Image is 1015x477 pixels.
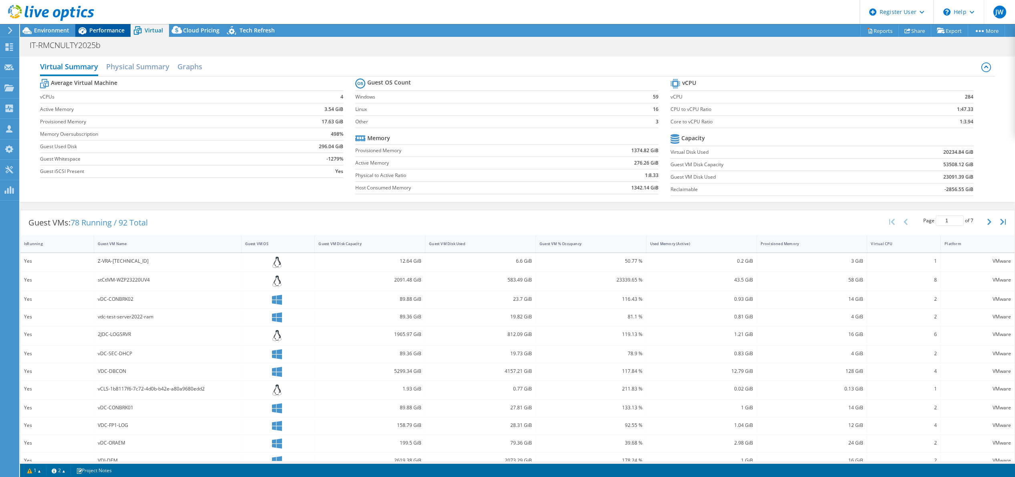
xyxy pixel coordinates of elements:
[24,403,90,412] div: Yes
[24,456,90,465] div: Yes
[183,26,220,34] span: Cloud Pricing
[318,439,421,447] div: 199.5 GiB
[945,456,1011,465] div: VMware
[671,105,894,113] label: CPU to vCPU Ratio
[650,330,753,339] div: 1.21 GiB
[40,130,270,138] label: Memory Oversubscription
[671,161,869,169] label: Guest VM Disk Capacity
[26,41,113,50] h1: IT-RMCNULTY2025b
[429,384,532,393] div: 0.77 GiB
[331,130,343,138] b: 498%
[429,439,532,447] div: 79.36 GiB
[631,184,659,192] b: 1342.14 GiB
[945,439,1011,447] div: VMware
[355,184,564,192] label: Host Consumed Memory
[355,171,564,179] label: Physical to Active Ratio
[645,171,659,179] b: 1:8.33
[871,257,937,266] div: 1
[650,349,753,358] div: 0.83 GiB
[429,421,532,430] div: 28.31 GiB
[945,295,1011,304] div: VMware
[631,147,659,155] b: 1374.82 GiB
[943,173,973,181] b: 23091.39 GiB
[945,421,1011,430] div: VMware
[540,384,642,393] div: 211.83 %
[322,118,343,126] b: 17.63 GiB
[429,241,522,246] div: Guest VM Disk Used
[318,367,421,376] div: 5299.34 GiB
[671,93,894,101] label: vCPU
[993,6,1006,18] span: JW
[318,257,421,266] div: 12.64 GiB
[40,143,270,151] label: Guest Used Disk
[761,456,864,465] div: 16 GiB
[429,257,532,266] div: 6.6 GiB
[540,312,642,321] div: 81.1 %
[871,349,937,358] div: 2
[761,403,864,412] div: 14 GiB
[540,257,642,266] div: 50.77 %
[24,257,90,266] div: Yes
[98,403,238,412] div: vDC-CONBRK01
[70,217,148,228] span: 78 Running / 92 Total
[429,349,532,358] div: 19.73 GiB
[22,465,46,475] a: 1
[318,312,421,321] div: 89.36 GiB
[761,384,864,393] div: 0.13 GiB
[653,93,659,101] b: 59
[70,465,117,475] a: Project Notes
[40,155,270,163] label: Guest Whitespace
[318,276,421,284] div: 2091.48 GiB
[367,134,390,142] b: Memory
[761,276,864,284] div: 58 GiB
[898,24,931,37] a: Share
[318,456,421,465] div: 2619.38 GiB
[245,241,302,246] div: Guest VM OS
[945,312,1011,321] div: VMware
[650,384,753,393] div: 0.02 GiB
[945,349,1011,358] div: VMware
[971,217,973,224] span: 7
[367,78,411,87] b: Guest OS Count
[318,241,412,246] div: Guest VM Disk Capacity
[429,295,532,304] div: 23.7 GiB
[761,295,864,304] div: 14 GiB
[871,439,937,447] div: 2
[761,349,864,358] div: 4 GiB
[318,421,421,430] div: 158.79 GiB
[24,295,90,304] div: Yes
[650,367,753,376] div: 12.79 GiB
[98,349,238,358] div: vDC-SEC-DHCP
[540,349,642,358] div: 78.9 %
[98,330,238,339] div: 2JDC-LOGSRVR
[650,439,753,447] div: 2.98 GiB
[46,465,71,475] a: 2
[540,403,642,412] div: 133.13 %
[318,403,421,412] div: 89.88 GiB
[761,421,864,430] div: 12 GiB
[923,215,973,226] span: Page of
[24,367,90,376] div: Yes
[943,8,951,16] svg: \n
[24,330,90,339] div: Yes
[871,330,937,339] div: 6
[761,367,864,376] div: 128 GiB
[671,118,894,126] label: Core to vCPU Ratio
[671,173,869,181] label: Guest VM Disk Used
[429,312,532,321] div: 19.82 GiB
[945,367,1011,376] div: VMware
[540,295,642,304] div: 116.43 %
[324,105,343,113] b: 3.54 GiB
[318,349,421,358] div: 89.36 GiB
[240,26,275,34] span: Tech Refresh
[145,26,163,34] span: Virtual
[871,295,937,304] div: 2
[319,143,343,151] b: 296.04 GiB
[340,93,343,101] b: 4
[671,185,869,193] label: Reclaimable
[540,241,633,246] div: Guest VM % Occupancy
[650,421,753,430] div: 1.04 GiB
[24,384,90,393] div: Yes
[871,421,937,430] div: 4
[871,384,937,393] div: 1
